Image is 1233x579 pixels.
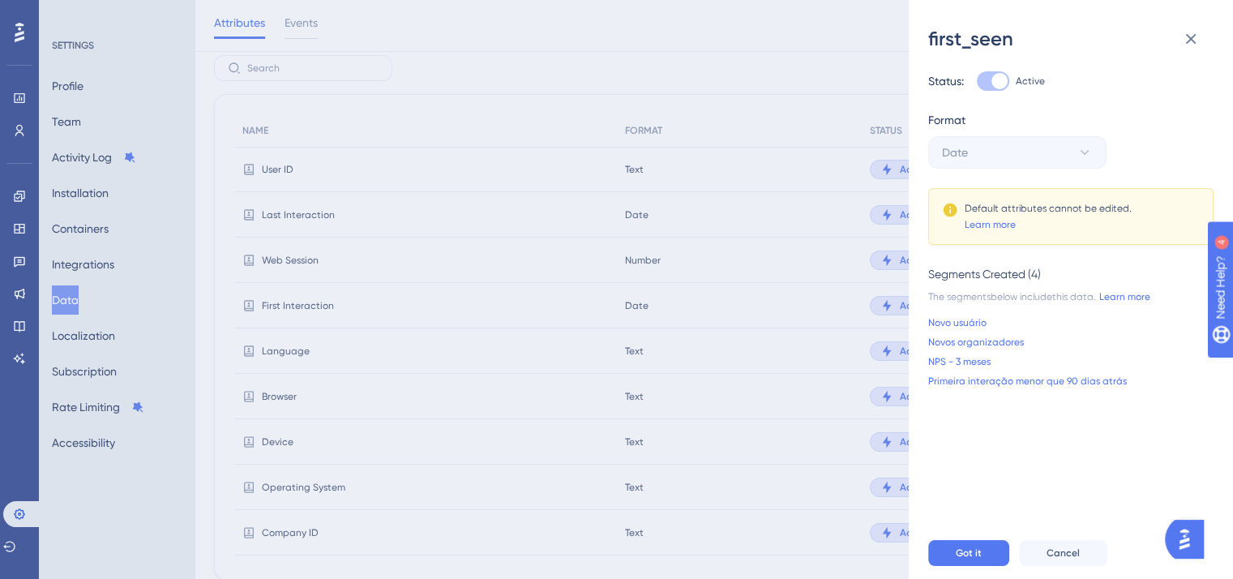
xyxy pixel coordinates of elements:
a: Learn more [1096,290,1150,303]
span: Active [1016,75,1045,88]
a: NPS - 3 meses [928,355,991,368]
span: Date [942,143,968,162]
button: Date [928,136,1107,169]
button: Cancel [1019,540,1107,566]
span: Cancel [1047,547,1080,560]
div: Status: [928,71,964,91]
div: first_seen [928,26,1214,52]
div: The segment s below include this data. [928,290,1201,303]
iframe: UserGuiding AI Assistant Launcher [1165,515,1214,564]
button: Got it [928,540,1009,566]
a: Primeira interação menor que 90 dias atrás [928,375,1127,388]
span: Got it [956,547,982,560]
div: 4 [113,8,118,21]
a: Novo usuário [928,316,987,329]
div: Format [928,110,1201,130]
a: Learn more [965,218,1016,231]
div: Segments Created (4) [928,264,1201,284]
a: Novos organizadores [928,336,1024,349]
div: Default attributes cannot be edited. [965,202,1132,215]
span: Need Help? [38,4,101,24]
